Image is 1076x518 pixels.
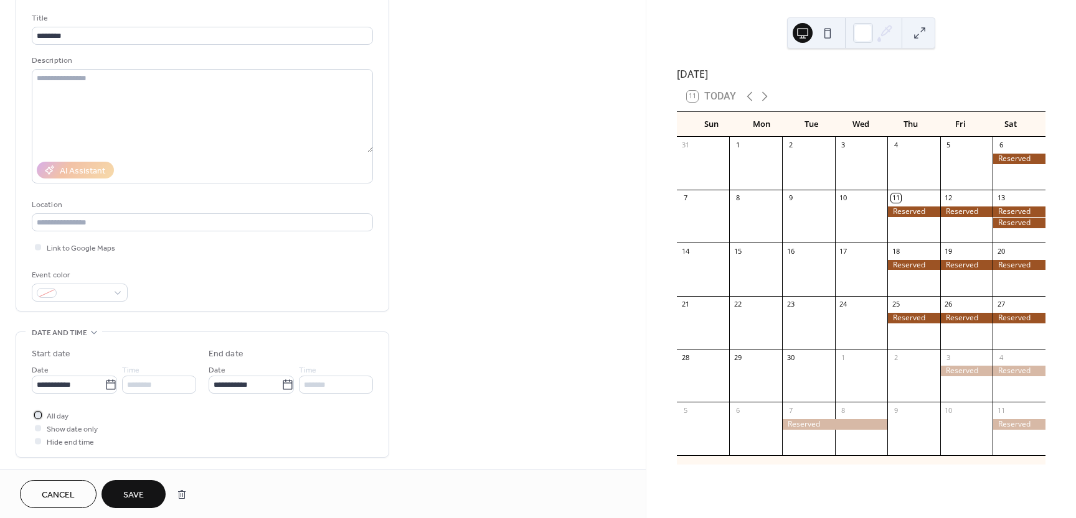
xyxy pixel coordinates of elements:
div: 19 [944,246,953,256]
div: Reserved [940,206,993,217]
div: Reserved [993,218,1045,228]
div: 6 [733,405,742,415]
div: 5 [681,405,690,415]
span: All day [47,410,68,423]
div: 20 [996,246,1006,256]
div: 25 [891,300,900,309]
div: 4 [891,141,900,150]
div: 17 [839,246,848,256]
div: Reserved [940,260,993,271]
div: Tue [786,112,836,137]
div: 8 [839,405,848,415]
button: Save [101,480,166,508]
span: Date [209,364,225,377]
div: Reserved [887,260,940,271]
div: Reserved [782,419,887,430]
div: 31 [681,141,690,150]
div: 28 [681,353,690,362]
div: Description [32,54,370,67]
div: Reserved [940,366,993,376]
span: Time [122,364,139,377]
div: 15 [733,246,742,256]
div: 16 [786,246,795,256]
div: Event color [32,269,125,282]
div: 22 [733,300,742,309]
div: 7 [786,405,795,415]
div: 11 [891,193,900,203]
div: Title [32,12,370,25]
div: 12 [944,193,953,203]
div: Reserved [993,206,1045,217]
div: 13 [996,193,1006,203]
div: 29 [733,353,742,362]
div: Mon [737,112,786,137]
div: Sun [687,112,737,137]
div: Sat [986,112,1036,137]
span: Time [299,364,316,377]
div: 8 [733,193,742,203]
div: Reserved [887,313,940,323]
div: 4 [996,353,1006,362]
div: 7 [681,193,690,203]
div: Reserved [993,366,1045,376]
span: Link to Google Maps [47,242,115,255]
div: 3 [944,353,953,362]
span: Cancel [42,489,75,502]
div: 23 [786,300,795,309]
div: 10 [944,405,953,415]
div: 9 [786,193,795,203]
div: Reserved [993,313,1045,323]
div: End date [209,348,243,361]
div: Location [32,198,370,211]
div: 26 [944,300,953,309]
span: Show date only [47,423,98,436]
div: 24 [839,300,848,309]
div: Start date [32,348,70,361]
div: 9 [891,405,900,415]
div: 10 [839,193,848,203]
div: 5 [944,141,953,150]
div: 30 [786,353,795,362]
div: 18 [891,246,900,256]
div: 27 [996,300,1006,309]
button: Cancel [20,480,97,508]
div: Reserved [887,206,940,217]
span: Date [32,364,49,377]
div: Reserved [993,419,1045,430]
div: Reserved [940,313,993,323]
span: Save [123,489,144,502]
div: 6 [996,141,1006,150]
div: Reserved [993,154,1045,164]
div: 21 [681,300,690,309]
div: Fri [936,112,986,137]
div: [DATE] [677,67,1045,81]
div: 3 [839,141,848,150]
div: 14 [681,246,690,256]
span: Date and time [32,326,87,340]
div: 11 [996,405,1006,415]
span: Hide end time [47,436,94,449]
div: Reserved [993,260,1045,271]
div: 2 [891,353,900,362]
div: Thu [886,112,936,137]
div: 2 [786,141,795,150]
div: 1 [839,353,848,362]
div: Wed [836,112,886,137]
div: 1 [733,141,742,150]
